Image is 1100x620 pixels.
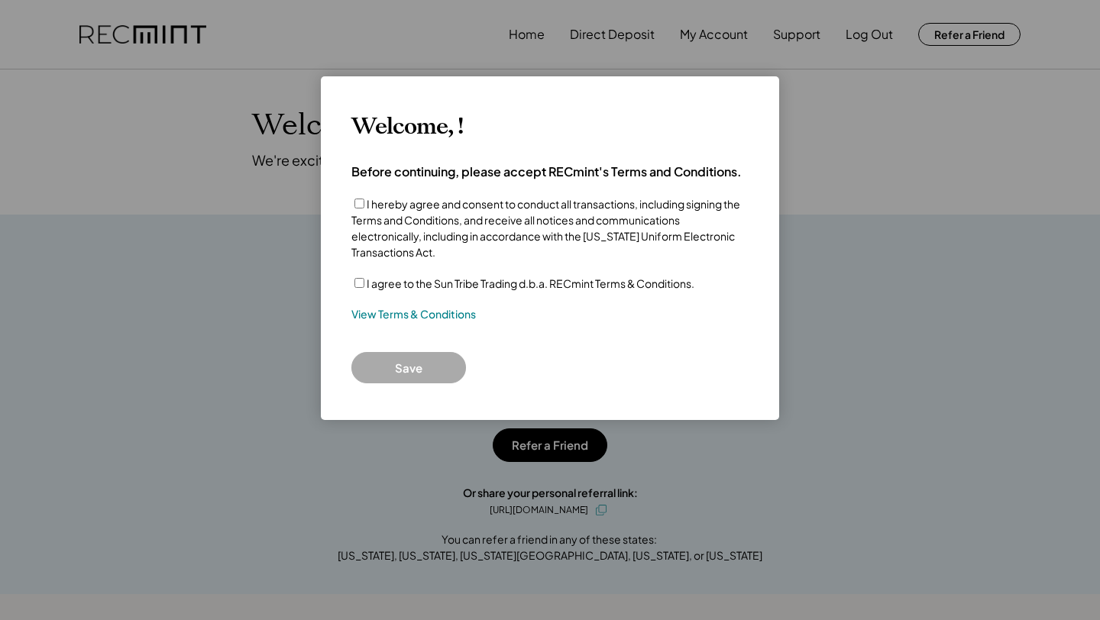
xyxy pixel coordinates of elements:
[351,197,740,259] label: I hereby agree and consent to conduct all transactions, including signing the Terms and Condition...
[351,352,466,383] button: Save
[351,113,463,140] h3: Welcome, !
[367,276,694,290] label: I agree to the Sun Tribe Trading d.b.a. RECmint Terms & Conditions.
[351,163,742,180] h4: Before continuing, please accept RECmint's Terms and Conditions.
[351,307,476,322] a: View Terms & Conditions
